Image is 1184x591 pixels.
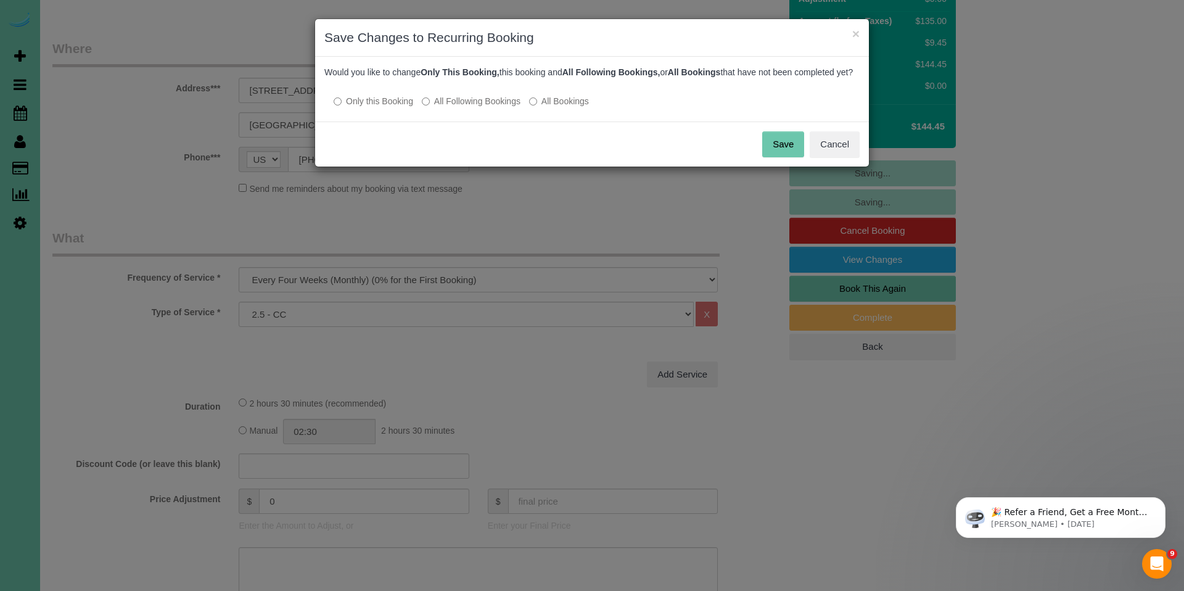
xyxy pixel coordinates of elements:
iframe: Intercom live chat [1142,549,1172,579]
button: Save [762,131,804,157]
input: All Bookings [529,97,537,105]
b: All Following Bookings, [562,67,660,77]
iframe: Intercom notifications message [937,471,1184,558]
button: × [852,27,860,40]
label: All other bookings in the series will remain the same. [334,95,413,107]
button: Cancel [810,131,860,157]
label: All bookings that have not been completed yet will be changed. [529,95,589,107]
span: 9 [1167,549,1177,559]
b: All Bookings [668,67,721,77]
b: Only This Booking, [421,67,499,77]
p: Would you like to change this booking and or that have not been completed yet? [324,66,860,78]
label: This and all the bookings after it will be changed. [422,95,520,107]
h3: Save Changes to Recurring Booking [324,28,860,47]
input: Only this Booking [334,97,342,105]
input: All Following Bookings [422,97,430,105]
